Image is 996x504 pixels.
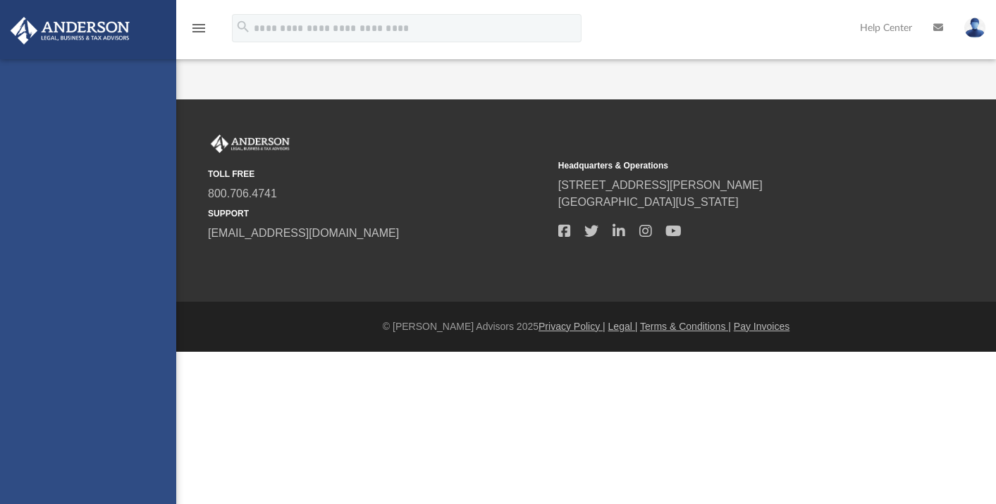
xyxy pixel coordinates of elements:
a: Terms & Conditions | [640,321,731,332]
small: SUPPORT [208,207,548,220]
a: Privacy Policy | [539,321,605,332]
small: Headquarters & Operations [558,159,899,172]
a: 800.706.4741 [208,188,277,199]
img: Anderson Advisors Platinum Portal [208,135,293,153]
small: TOLL FREE [208,168,548,180]
a: [STREET_ADDRESS][PERSON_NAME] [558,179,763,191]
i: search [235,19,251,35]
div: © [PERSON_NAME] Advisors 2025 [176,319,996,334]
a: menu [190,27,207,37]
img: Anderson Advisors Platinum Portal [6,17,134,44]
a: Pay Invoices [734,321,789,332]
a: Legal | [608,321,638,332]
a: [EMAIL_ADDRESS][DOMAIN_NAME] [208,227,399,239]
img: User Pic [964,18,985,38]
a: [GEOGRAPHIC_DATA][US_STATE] [558,196,739,208]
i: menu [190,20,207,37]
